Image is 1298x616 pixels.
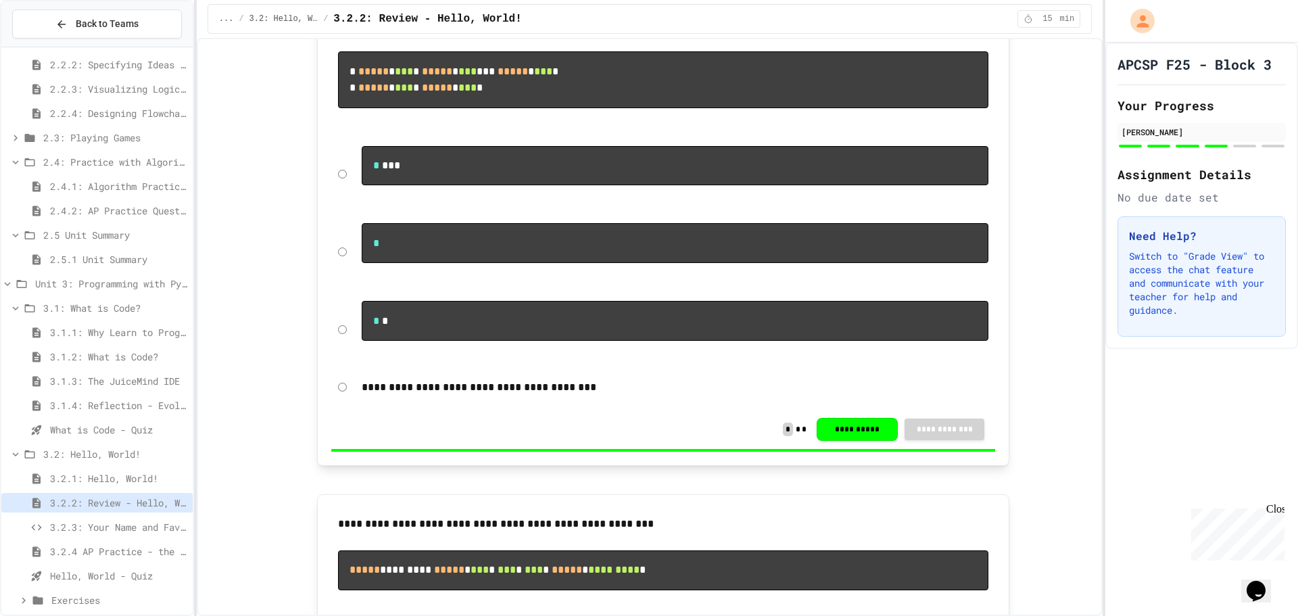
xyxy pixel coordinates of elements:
span: 3.2.1: Hello, World! [50,471,187,485]
span: Hello, World - Quiz [50,569,187,583]
span: 3.1.4: Reflection - Evolving Technology [50,398,187,412]
span: 2.2.2: Specifying Ideas with Pseudocode [50,57,187,72]
span: 3.1.1: Why Learn to Program? [50,325,187,339]
div: [PERSON_NAME] [1122,126,1282,138]
span: 3.1.3: The JuiceMind IDE [50,374,187,388]
span: / [239,14,243,24]
iframe: chat widget [1241,562,1284,602]
h2: Your Progress [1117,96,1286,115]
div: My Account [1116,5,1158,37]
span: Back to Teams [76,17,139,31]
span: Exercises [51,593,187,607]
span: 2.4.2: AP Practice Questions [50,204,187,218]
span: 3.2.3: Your Name and Favorite Movie [50,520,187,534]
p: Switch to "Grade View" to access the chat feature and communicate with your teacher for help and ... [1129,250,1274,317]
span: 2.3: Playing Games [43,131,187,145]
span: 2.2.4: Designing Flowcharts [50,106,187,120]
span: 3.2: Hello, World! [249,14,318,24]
span: 3.1.2: What is Code? [50,350,187,364]
span: 2.5.1 Unit Summary [50,252,187,266]
iframe: chat widget [1186,503,1284,561]
span: min [1060,14,1075,24]
span: 3.2.4 AP Practice - the DISPLAY Procedure [50,544,187,559]
span: ... [219,14,234,24]
span: 3.2: Hello, World! [43,447,187,461]
span: 15 [1037,14,1059,24]
h3: Need Help? [1129,228,1274,244]
span: 3.2.2: Review - Hello, World! [333,11,521,27]
span: 2.4.1: Algorithm Practice Exercises [50,179,187,193]
div: No due date set [1117,189,1286,206]
span: / [323,14,328,24]
span: 3.1: What is Code? [43,301,187,315]
span: Unit 3: Programming with Python [35,277,187,291]
span: 3.2.2: Review - Hello, World! [50,496,187,510]
span: 2.5 Unit Summary [43,228,187,242]
h1: APCSP F25 - Block 3 [1117,55,1272,74]
span: 2.2.3: Visualizing Logic with Flowcharts [50,82,187,96]
h2: Assignment Details [1117,165,1286,184]
div: Chat with us now!Close [5,5,93,86]
span: What is Code - Quiz [50,423,187,437]
span: 2.4: Practice with Algorithms [43,155,187,169]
